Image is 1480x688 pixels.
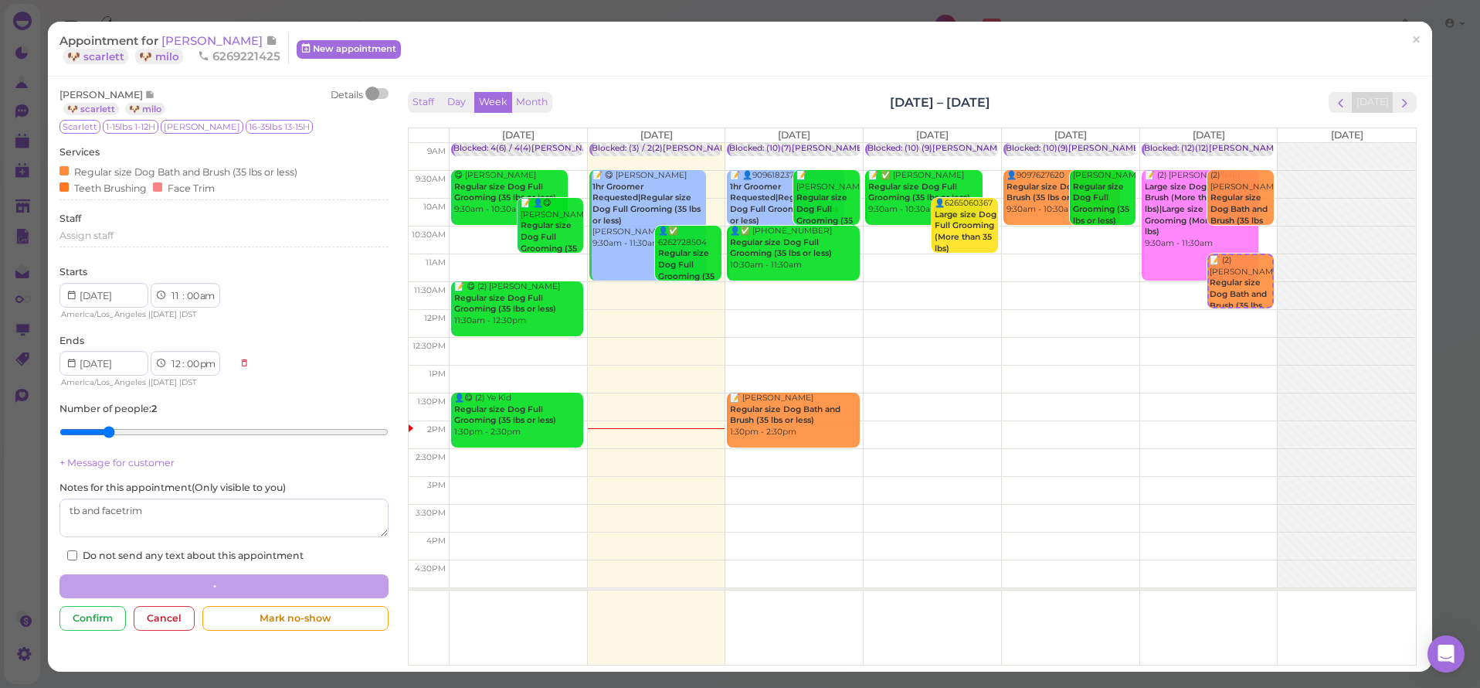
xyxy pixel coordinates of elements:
span: [DATE] [1331,129,1363,141]
b: Regular size Dog Bath and Brush (35 lbs or less) [730,404,840,426]
a: 🐶 milo [135,49,183,64]
b: 1hr Groomer Requested|Regular size Dog Full Grooming (35 lbs or less) [730,182,838,226]
label: Notes for this appointment ( Only visible to you ) [59,481,286,495]
span: 4:30pm [415,564,446,574]
b: Regular size Dog Bath and Brush (35 lbs or less)|Teeth Brushing|Face Trim [1210,278,1269,344]
b: Regular size Dog Full Grooming (35 lbs or less) [454,293,556,315]
div: 📝 😋 [PERSON_NAME] [PERSON_NAME] 9:30am - 11:30am [592,170,706,250]
div: Confirm [59,606,126,631]
div: Blocked: (10)(9)[PERSON_NAME],[PERSON_NAME] • appointment [1006,143,1277,155]
b: Regular size Dog Full Grooming (35 lbs or less) [521,220,577,264]
span: [DATE] [151,377,177,387]
button: prev [1329,92,1353,113]
b: Regular size Dog Full Grooming (35 lbs or less) [1073,182,1129,226]
span: [DATE] [151,309,177,319]
div: 😋 [PERSON_NAME] 9:30am - 10:30am [453,170,568,216]
span: America/Los_Angeles [61,309,146,319]
button: Month [511,92,552,113]
div: | | [59,376,232,390]
span: 12:30pm [412,341,446,351]
span: 1:30pm [417,397,446,407]
span: DST [182,377,197,387]
div: Appointment for [59,33,289,64]
span: 9am [427,146,446,156]
span: [DATE] [1193,129,1225,141]
a: × [1402,22,1431,59]
span: [DATE] [1054,129,1087,141]
div: [PERSON_NAME] 9:30am - 10:30am [1072,170,1136,250]
div: 📝 👤😋 [PERSON_NAME] mini schnauzer , bad for grooming puppy 10:00am - 11:00am [520,198,584,334]
span: 1pm [429,369,446,379]
label: Do not send any text about this appointment [67,549,304,563]
span: [PERSON_NAME] [161,33,266,48]
label: Staff [59,212,81,226]
span: Assign staff [59,230,114,241]
b: Regular size Dog Full Grooming (35 lbs or less) [454,182,556,203]
button: Staff [408,92,439,113]
button: [DATE] [1352,92,1393,113]
a: 🐶 milo [125,103,165,115]
a: + Message for customer [59,457,175,468]
span: [DATE] [916,129,949,141]
b: 2 [151,403,157,414]
span: 9:30am [416,174,446,184]
div: 📝 [PERSON_NAME] 9:30am - 10:30am [796,170,860,261]
span: [DATE] [502,129,535,141]
span: 12pm [424,313,446,323]
span: 2pm [427,424,446,434]
b: Regular size Dog Full Grooming (35 lbs or less) [454,404,556,426]
div: Blocked: (10)(7)[PERSON_NAME] • appointment [729,143,925,155]
span: Note [266,33,277,48]
div: 📝 ✅ [PERSON_NAME] 9:30am - 10:30am [867,170,982,216]
span: DST [182,309,197,319]
button: next [1393,92,1417,113]
div: Blocked: (12)(12)[PERSON_NAME] • appointment [1144,143,1343,155]
label: Starts [59,265,87,279]
div: Mark no-show [202,606,388,631]
label: Number of people : [59,402,157,416]
span: 4pm [426,536,446,546]
div: 👤9097627620 9:30am - 10:30am [1006,170,1120,216]
label: Services [59,145,100,159]
input: Do not send any text about this appointment [67,550,77,560]
span: 6269221425 [198,49,280,63]
span: 16-35lbs 13-15H [246,120,313,134]
b: Regular size Dog Full Grooming (35 lbs or less) [730,237,832,259]
b: 1hr Groomer Requested|Regular size Dog Full Grooming (35 lbs or less) [592,182,701,226]
span: [PERSON_NAME] [161,120,243,134]
span: Scarlett [59,120,100,134]
div: Details [331,88,363,116]
span: 11:30am [414,285,446,295]
div: Teeth Brushing [59,179,147,196]
span: 11am [426,257,446,267]
div: | | [59,308,232,322]
div: Regular size Dog Bath and Brush (35 lbs or less) [59,163,297,179]
button: Day [438,92,475,113]
b: Regular size Dog Full Grooming (35 lbs or less) [796,192,853,237]
span: [DATE] [640,129,673,141]
div: 📝 [PERSON_NAME] 1:30pm - 2:30pm [729,393,859,438]
b: Regular size Dog Full Grooming (35 lbs or less) [868,182,970,203]
button: Week [474,92,512,113]
div: Face Trim [153,179,215,196]
b: Regular size Dog Full Grooming (35 lbs or less) [658,248,715,292]
div: 👤6265060367 10:00am - 11:00am [934,198,998,278]
span: 10am [423,202,446,212]
h2: [DATE] – [DATE] [890,94,990,111]
span: 3pm [427,480,446,490]
span: [PERSON_NAME] [59,89,145,100]
div: 📝 (2) [PERSON_NAME] tb and facetrim 11:00am - 12:00pm [1209,255,1272,391]
div: Blocked: (3) / 2(2)[PERSON_NAME] [PERSON_NAME] 9:30 10:00 1:30 • appointment [592,143,931,155]
label: Ends [59,334,84,348]
div: 👤✅ 6262728504 10:30am - 11:30am [657,226,721,317]
span: 3:30pm [416,508,446,518]
a: 🐶 scarlett [63,103,119,115]
span: × [1411,29,1421,51]
a: 🐶 scarlett [63,49,128,64]
b: Regular size Dog Bath and Brush (35 lbs or less) [1006,182,1117,203]
b: Regular size Dog Bath and Brush (35 lbs or less) [1210,192,1268,237]
span: 10:30am [412,230,446,240]
div: Open Intercom Messenger [1427,635,1465,673]
span: America/Los_Angeles [61,377,146,387]
a: New appointment [297,40,401,59]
